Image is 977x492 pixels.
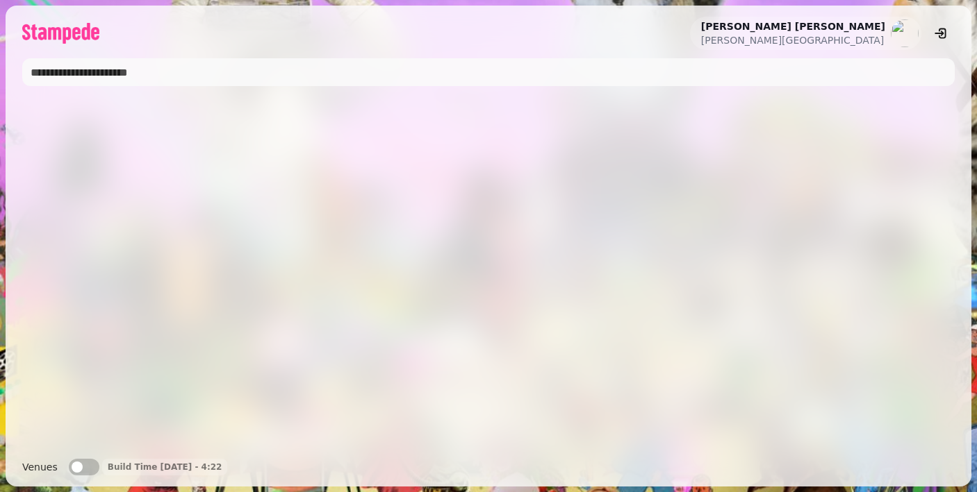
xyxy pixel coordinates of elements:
[108,461,222,473] p: Build Time [DATE] - 4:22
[22,459,58,475] label: Venues
[701,19,885,33] h2: [PERSON_NAME] [PERSON_NAME]
[701,33,885,47] p: [PERSON_NAME][GEOGRAPHIC_DATA]
[22,23,99,44] img: logo
[927,19,955,47] button: logout
[891,19,919,47] img: aHR0cHM6Ly93d3cuZ3JhdmF0YXIuY29tL2F2YXRhci9lZjZhYzU1ZDhlMDBlYzdjY2FhNTc1ZTg2NGQzYWM1MD9zPTE1MCZkP...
